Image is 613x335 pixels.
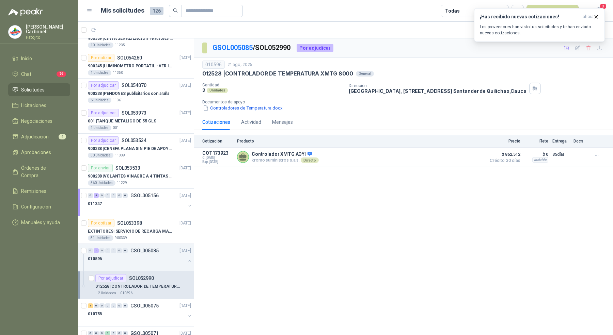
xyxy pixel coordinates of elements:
[88,180,115,186] div: 560 Unidades
[88,136,119,145] div: Por adjudicar
[130,193,159,198] p: GSOL005156
[526,5,579,17] button: Nueva solicitud
[117,248,122,253] div: 0
[94,248,99,253] div: 1
[129,276,154,281] p: SOL052990
[21,219,60,226] span: Manuales y ayuda
[78,79,194,106] a: Por adjudicarSOL054070[DATE] 900238 |PENDONES publicitarios con araña6 Unidades11361
[179,55,191,61] p: [DATE]
[117,221,142,225] p: SOL053398
[8,130,70,143] a: Adjudicación4
[88,63,173,69] p: 900245 | LUMINOMETRO PORTATIL - VER IMAGEN ADJUNTA
[272,118,293,126] div: Mensajes
[115,153,125,158] p: 11339
[130,303,159,308] p: GSOL005075
[8,216,70,229] a: Manuales y ayuda
[21,55,32,62] span: Inicio
[486,139,520,144] p: Precio
[21,164,64,179] span: Órdenes de Compra
[583,14,594,20] span: ahora
[480,24,599,36] p: Los proveedores han visto tus solicitudes y te han enviado nuevas cotizaciones.
[117,180,127,186] p: 11229
[78,271,194,299] a: Por adjudicarSOL052990012528 |CONTROLADOR DE TEMPERATURA XMTG 80002 Unidades010596
[88,302,192,323] a: 1 0 0 0 0 0 0 GSOL005075[DATE] 010758
[179,110,191,116] p: [DATE]
[552,139,569,144] p: Entrega
[117,55,142,60] p: SOL054260
[122,83,146,88] p: SOL054070
[88,193,93,198] div: 0
[532,157,548,163] div: Incluido
[202,70,353,77] p: 012528 | CONTROLADOR DE TEMPERATURA XMTG 8000
[88,219,114,227] div: Por cotizar
[552,150,569,158] p: 35 días
[227,62,252,68] p: 21 ago, 2025
[78,161,194,189] a: Por enviarSOL053533[DATE] 900238 |VOLANTES VINAGRE A 4 TINTAS EN PROPALCOTE VER ARCHIVO ADJUNTO56...
[115,43,125,48] p: 11235
[88,164,113,172] div: Por enviar
[88,201,102,207] p: 011347
[57,71,66,77] span: 79
[88,54,114,62] div: Por cotizar
[123,303,128,308] div: 0
[297,44,333,52] div: Por adjudicar
[122,138,146,143] p: SOL053534
[113,125,119,131] p: 001
[173,8,178,13] span: search
[88,35,173,42] p: 900339 | CINTA SEÑALIZACIÓN FRANJAS AMARILLAS NEGRA
[26,35,70,39] p: Patojito
[486,158,520,163] span: Crédito 30 días
[202,87,205,93] p: 2
[21,102,46,109] span: Licitaciones
[59,134,66,139] span: 4
[94,303,99,308] div: 0
[480,14,580,20] h3: ¡Has recibido nuevas cotizaciones!
[202,83,343,87] p: Cantidad
[179,137,191,144] p: [DATE]
[349,88,526,94] p: [GEOGRAPHIC_DATA], [STREET_ADDRESS] Santander de Quilichao , Cauca
[130,248,159,253] p: GSOL005085
[88,118,156,124] p: 001 | TANQUE METÁLICO DE 55 GLS
[150,7,163,15] span: 126
[179,220,191,227] p: [DATE]
[8,83,70,96] a: Solicitudes
[111,193,116,198] div: 0
[207,88,228,93] div: Unidades
[88,235,113,241] div: 81 Unidades
[101,6,144,16] h1: Mis solicitudes
[94,193,99,198] div: 4
[202,150,233,156] p: COT173923
[88,98,111,103] div: 6 Unidades
[202,61,225,69] div: 010596
[95,290,119,296] div: 2 Unidades
[8,185,70,198] a: Remisiones
[179,303,191,309] p: [DATE]
[486,150,520,158] span: $ 862.512
[573,139,587,144] p: Docs
[115,166,140,170] p: SOL053533
[95,274,126,282] div: Por adjudicar
[202,118,230,126] div: Cotizaciones
[202,104,283,112] button: Controladores de Temperatura.docx
[202,100,610,104] p: Documentos de apoyo
[88,109,119,117] div: Por adjudicar
[88,43,113,48] div: 10 Unidades
[95,283,180,290] p: 012528 | CONTROLADOR DE TEMPERATURA XMTG 8000
[213,44,253,52] a: GSOL005085
[179,248,191,254] p: [DATE]
[8,8,43,16] img: Logo peakr
[123,248,128,253] div: 0
[21,133,49,140] span: Adjudicación
[21,149,51,156] span: Aprobaciones
[88,228,173,235] p: EXTINTORES | SERVICIO DE RECARGA MANTENIMIENTO Y PRESTAMOS DE EXTINTORES
[123,193,128,198] div: 0
[113,98,123,103] p: 11361
[78,216,194,244] a: Por cotizarSOL053398[DATE] EXTINTORES |SERVICIO DE RECARGA MANTENIMIENTO Y PRESTAMOS DE EXTINTORE...
[593,5,605,17] button: 3
[88,248,93,253] div: 0
[213,43,291,53] p: / SOL052990
[179,165,191,171] p: [DATE]
[88,173,173,180] p: 900238 | VOLANTES VINAGRE A 4 TINTAS EN PROPALCOTE VER ARCHIVO ADJUNTO
[88,146,173,152] p: 900238 | CENEFA PLANA SIN PIE DE APOYO DE ACUERDO A LA IMAGEN ADJUNTA
[179,192,191,199] p: [DATE]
